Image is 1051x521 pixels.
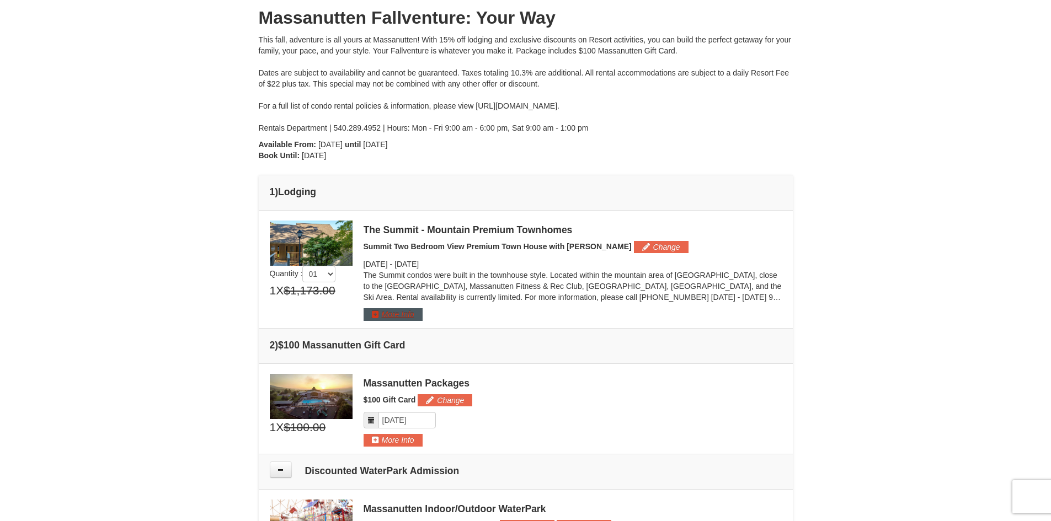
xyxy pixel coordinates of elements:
span: [DATE] [318,140,343,149]
h4: 2 $100 Massanutten Gift Card [270,340,782,351]
button: Change [634,241,689,253]
span: $1,173.00 [284,282,335,299]
img: 6619879-1.jpg [270,374,353,419]
span: - [390,260,392,268]
span: [DATE] [364,260,388,268]
span: 1 [270,419,276,436]
strong: until [345,140,361,149]
h4: Discounted WaterPark Admission [270,465,782,476]
span: X [276,419,284,436]
span: 1 [270,282,276,299]
span: ) [275,186,278,197]
img: 19219034-1-0eee7e00.jpg [270,221,353,266]
span: Quantity : [270,269,336,278]
strong: Book Until: [259,151,300,160]
span: $100.00 [284,419,326,436]
p: The Summit condos were built in the townhouse style. Located within the mountain area of [GEOGRAP... [364,270,782,303]
strong: Available From: [259,140,317,149]
div: Massanutten Indoor/Outdoor WaterPark [364,503,782,514]
span: ) [275,340,278,351]
span: $100 Gift Card [364,395,416,404]
button: Change [418,394,472,406]
span: [DATE] [394,260,419,268]
h1: Massanutten Fallventure: Your Way [259,7,793,29]
h4: 1 Lodging [270,186,782,197]
div: Massanutten Packages [364,378,782,389]
button: More Info [364,434,423,446]
div: The Summit - Mountain Premium Townhomes [364,224,782,235]
span: [DATE] [302,151,326,160]
span: X [276,282,284,299]
div: This fall, adventure is all yours at Massanutten! With 15% off lodging and exclusive discounts on... [259,34,793,133]
span: Summit Two Bedroom View Premium Town House with [PERSON_NAME] [364,242,632,251]
button: More Info [364,308,423,320]
span: [DATE] [363,140,387,149]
